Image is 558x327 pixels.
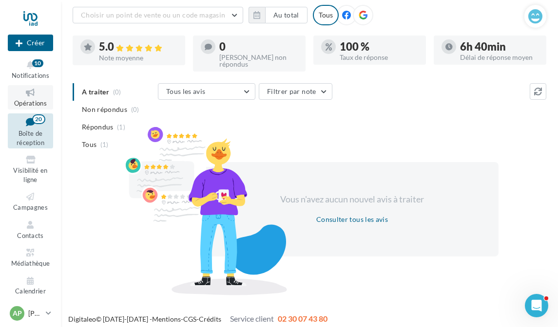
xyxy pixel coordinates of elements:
a: Opérations [8,85,53,109]
a: Contacts [8,218,53,241]
span: (1) [117,123,125,131]
a: CGS [183,315,196,323]
span: © [DATE]-[DATE] - - - [68,315,327,323]
div: 5.0 [99,41,177,53]
a: Visibilité en ligne [8,152,53,185]
button: Tous les avis [158,83,255,100]
a: Boîte de réception20 [8,113,53,149]
div: Nouvelle campagne [8,35,53,51]
span: Notifications [12,72,49,79]
a: Calendrier [8,273,53,297]
span: (1) [100,141,109,148]
span: Choisir un point de vente ou un code magasin [81,11,225,19]
a: Crédits [199,315,221,323]
iframe: Intercom live chat [525,294,548,317]
span: Contacts [17,232,44,239]
div: 0 [219,41,298,52]
span: Campagnes [13,203,48,211]
span: Tous [82,140,96,149]
a: AP [PERSON_NAME] [8,304,53,323]
span: Visibilité en ligne [13,166,47,183]
div: Tous [313,5,339,25]
div: Délai de réponse moyen [460,54,539,61]
span: Service client [230,314,274,323]
div: Taux de réponse [340,54,418,61]
span: AP [13,309,22,318]
span: (0) [131,106,139,113]
div: [PERSON_NAME] non répondus [219,54,298,68]
button: Choisir un point de vente ou un code magasin [73,7,243,23]
div: 20 [32,114,45,124]
button: Créer [8,35,53,51]
a: Campagnes [8,189,53,213]
span: Opérations [14,99,47,107]
span: Répondus [82,122,114,132]
div: 10 [32,59,43,67]
button: Consulter tous les avis [312,214,392,225]
a: Digitaleo [68,315,96,323]
span: Non répondus [82,105,127,114]
button: Au total [265,7,308,23]
span: Boîte de réception [17,129,44,146]
span: Calendrier [15,288,46,295]
span: Tous les avis [166,87,206,95]
a: Mentions [152,315,181,323]
div: 6h 40min [460,41,539,52]
div: Vous n'avez aucun nouvel avis à traiter [269,193,436,206]
button: Filtrer par note [259,83,332,100]
span: 02 30 07 43 80 [278,314,327,323]
button: Au total [249,7,308,23]
button: Notifications 10 [8,57,53,81]
div: 100 % [340,41,418,52]
span: Médiathèque [11,259,50,267]
p: [PERSON_NAME] [28,309,42,318]
a: Médiathèque [8,245,53,269]
div: Note moyenne [99,54,177,61]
